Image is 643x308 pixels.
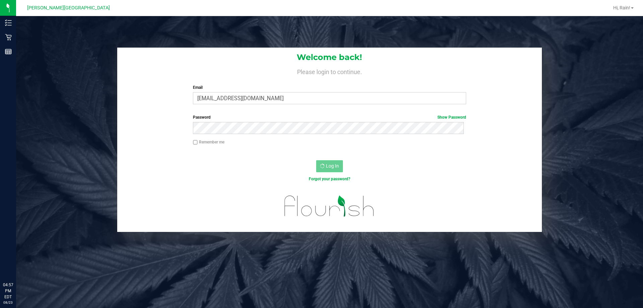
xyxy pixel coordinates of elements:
[309,177,350,181] a: Forgot your password?
[27,5,110,11] span: [PERSON_NAME][GEOGRAPHIC_DATA]
[276,189,382,223] img: flourish_logo.svg
[5,19,12,26] inline-svg: Inventory
[193,140,198,145] input: Remember me
[5,48,12,55] inline-svg: Reports
[5,34,12,41] inline-svg: Retail
[117,67,542,75] h4: Please login to continue.
[3,282,13,300] p: 04:57 PM EDT
[326,163,339,169] span: Log In
[613,5,630,10] span: Hi, Rain!
[437,115,466,120] a: Show Password
[3,300,13,305] p: 08/23
[117,53,542,62] h1: Welcome back!
[316,160,343,172] button: Log In
[193,84,466,90] label: Email
[193,139,224,145] label: Remember me
[193,115,211,120] span: Password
